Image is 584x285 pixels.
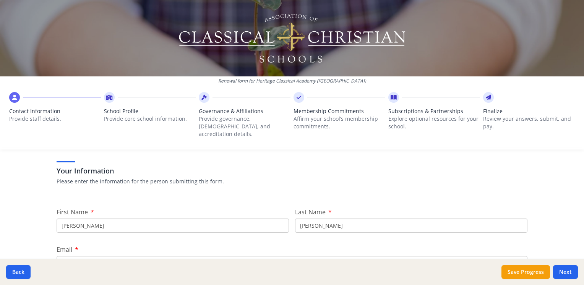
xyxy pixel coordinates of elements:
[57,208,88,216] span: First Name
[294,115,385,130] p: Affirm your school’s membership commitments.
[6,265,31,279] button: Back
[57,165,527,176] h3: Your Information
[553,265,578,279] button: Next
[57,245,72,254] span: Email
[104,115,196,123] p: Provide core school information.
[388,107,480,115] span: Subscriptions & Partnerships
[57,178,527,185] p: Please enter the information for the person submitting this form.
[199,115,290,138] p: Provide governance, [DEMOGRAPHIC_DATA], and accreditation details.
[178,11,407,65] img: Logo
[295,208,326,216] span: Last Name
[9,107,101,115] span: Contact Information
[294,107,385,115] span: Membership Commitments
[388,115,480,130] p: Explore optional resources for your school.
[501,265,550,279] button: Save Progress
[9,115,101,123] p: Provide staff details.
[104,107,196,115] span: School Profile
[483,115,575,130] p: Review your answers, submit, and pay.
[199,107,290,115] span: Governance & Affiliations
[483,107,575,115] span: Finalize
